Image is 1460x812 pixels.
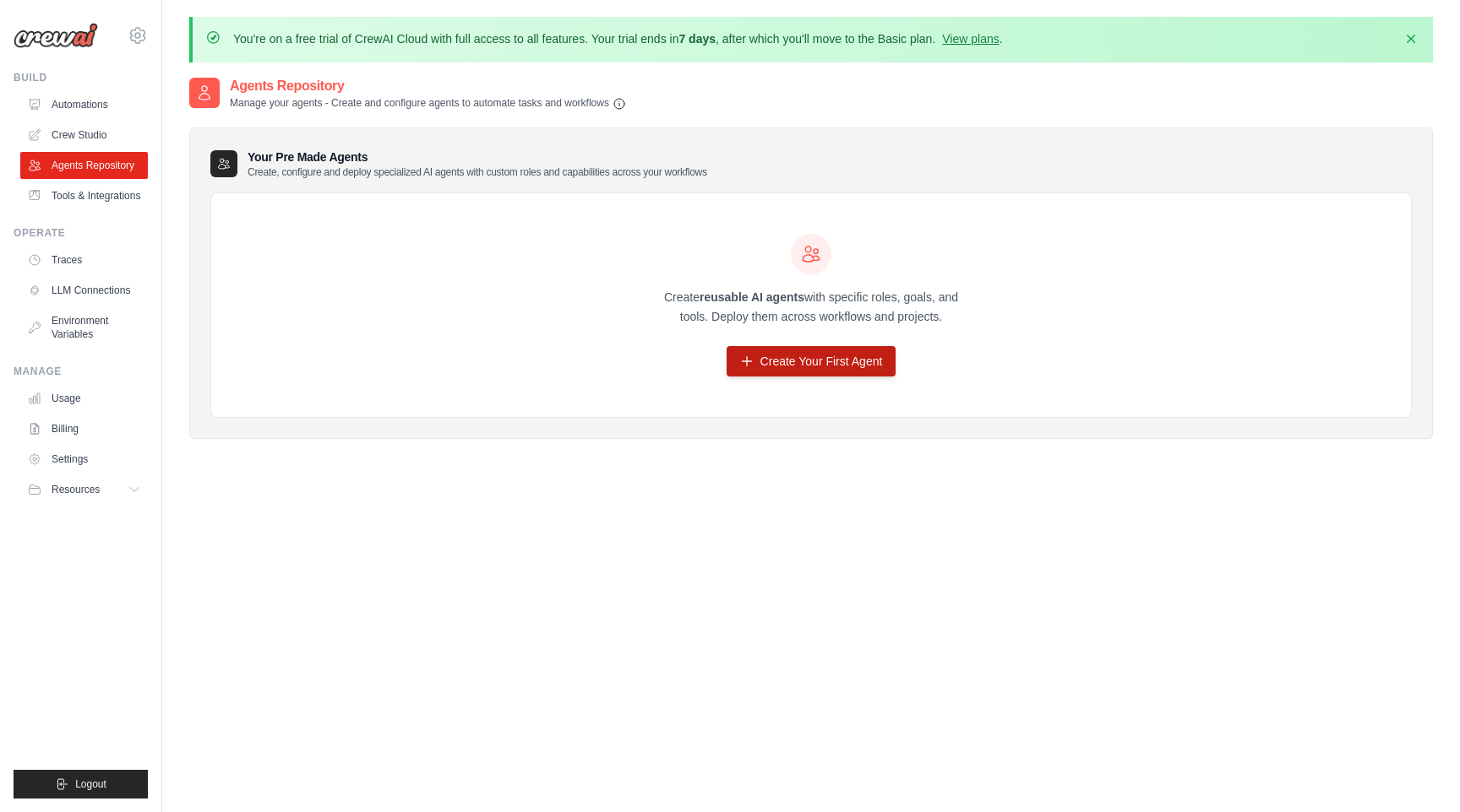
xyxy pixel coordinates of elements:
p: Create with specific roles, goals, and tools. Deploy them across workflows and projects. [649,288,973,327]
span: Resources [52,483,100,496]
h2: Agents Repository [230,76,626,96]
p: You're on a free trial of CrewAI Cloud with full access to all features. Your trial ends in , aft... [233,30,1003,47]
p: Create, configure and deploy specialized AI agents with custom roles and capabilities across your... [248,165,707,179]
div: Build [14,71,148,84]
a: Usage [20,385,148,412]
a: View plans [942,32,999,46]
a: Create Your First Agent [727,346,896,376]
div: Manage [14,365,148,378]
span: Logout [75,777,106,791]
a: Settings [20,446,148,473]
a: Automations [20,91,148,118]
a: Crew Studio [20,122,148,149]
a: LLM Connections [20,277,148,304]
button: Resources [20,476,148,503]
a: Billing [20,415,148,442]
strong: 7 days [678,32,716,46]
div: Operate [14,226,148,240]
a: Environment Variables [20,307,148,348]
img: Logo [14,23,98,48]
a: Tools & Integrations [20,182,148,209]
p: Manage your agents - Create and configure agents to automate tasks and workflows [230,96,626,111]
a: Agents Repository [20,152,148,179]
strong: reusable AI agents [700,290,804,304]
h3: Your Pre Made Agents [248,149,707,179]
a: Traces [20,246,148,273]
button: Logout [14,770,148,798]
